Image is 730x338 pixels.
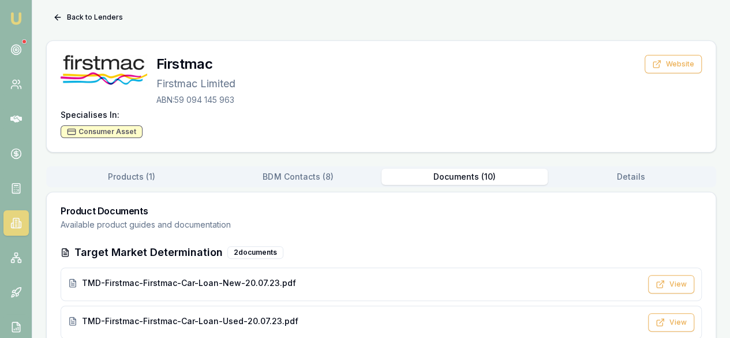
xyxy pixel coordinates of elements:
h3: Target Market Determination [74,244,223,261]
p: Available product guides and documentation [61,219,702,231]
button: Details [548,169,714,185]
button: Products ( 1 ) [48,169,215,185]
button: BDM Contacts ( 8 ) [215,169,381,185]
p: ABN: 59 094 145 963 [156,94,235,106]
div: Consumer Asset [61,125,143,138]
span: TMD-Firstmac-Firstmac-Car-Loan-New-20.07.23.pdf [82,277,296,289]
button: Documents ( 10 ) [381,169,548,185]
button: View [648,275,694,294]
button: View [648,313,694,332]
img: Firstmac logo [61,55,147,85]
h3: Firstmac [156,55,235,73]
h3: Product Documents [61,206,702,216]
div: 2 document s [227,246,283,259]
button: Website [645,55,702,73]
p: Firstmac Limited [156,76,235,92]
button: Back to Lenders [46,8,130,27]
span: TMD-Firstmac-Firstmac-Car-Loan-Used-20.07.23.pdf [82,315,298,327]
img: emu-icon-u.png [9,12,23,25]
h4: Specialises In: [61,109,702,121]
